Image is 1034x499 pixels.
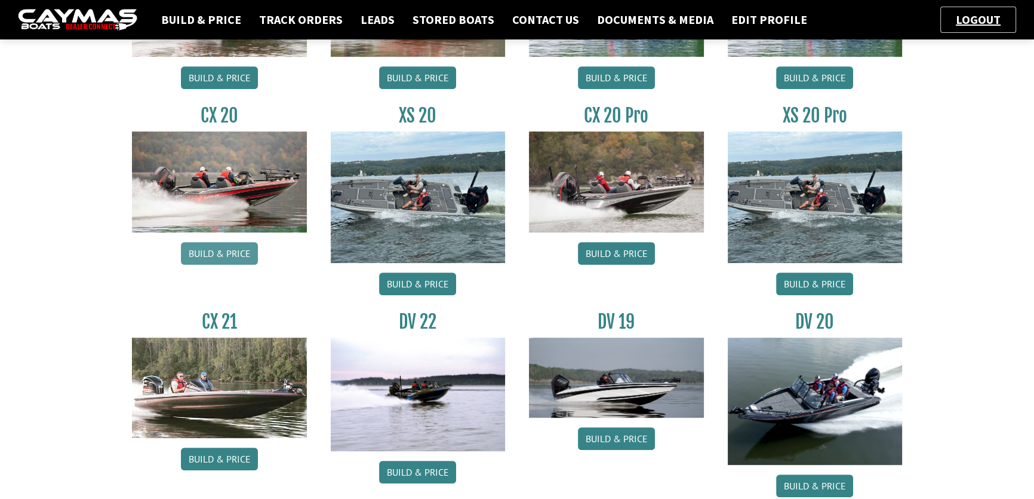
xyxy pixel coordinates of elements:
[529,338,704,418] img: dv-19-ban_from_website_for_caymas_connect.png
[355,12,401,27] a: Leads
[728,131,903,262] img: XS_20_resized.jpg
[776,273,853,295] a: Build & Price
[529,105,704,127] h3: CX 20 Pro
[529,131,704,232] img: CX-20Pro_thumbnail.jpg
[379,461,456,483] a: Build & Price
[776,474,853,497] a: Build & Price
[728,311,903,333] h3: DV 20
[725,12,813,27] a: Edit Profile
[578,427,655,450] a: Build & Price
[181,242,258,265] a: Build & Price
[155,12,247,27] a: Build & Price
[950,12,1007,27] a: Logout
[132,105,307,127] h3: CX 20
[407,12,500,27] a: Stored Boats
[331,311,506,333] h3: DV 22
[578,242,655,265] a: Build & Price
[331,105,506,127] h3: XS 20
[776,66,853,89] a: Build & Price
[506,12,585,27] a: Contact Us
[181,448,258,470] a: Build & Price
[253,12,349,27] a: Track Orders
[331,131,506,262] img: XS_20_resized.jpg
[181,66,258,89] a: Build & Price
[18,9,137,31] img: caymas-dealer-connect-2ed40d3bc7270c1d8d7ffb4b79bf05adc795679939227970def78ec6f6c03838.gif
[132,131,307,232] img: CX-20_thumbnail.jpg
[578,66,655,89] a: Build & Price
[132,311,307,333] h3: CX 21
[331,338,506,451] img: DV22_original_motor_cropped_for_caymas_connect.jpg
[728,338,903,465] img: DV_20_from_website_for_caymas_connect.png
[379,273,456,295] a: Build & Price
[379,66,456,89] a: Build & Price
[728,105,903,127] h3: XS 20 Pro
[132,338,307,438] img: CX21_thumb.jpg
[591,12,719,27] a: Documents & Media
[529,311,704,333] h3: DV 19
